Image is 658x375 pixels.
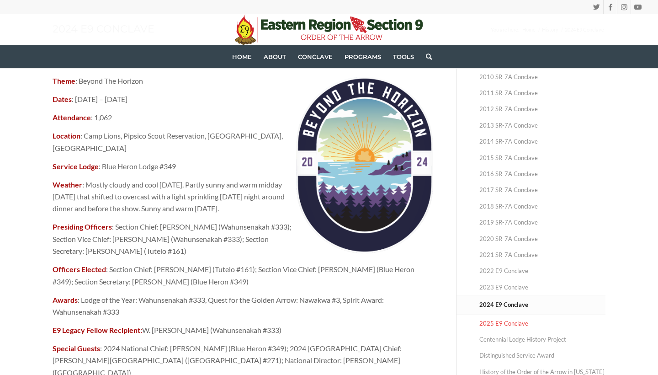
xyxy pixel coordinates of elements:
a: 2023 E9 Conclave [479,279,605,295]
a: Centennial Lodge History Project [479,332,605,348]
strong: Dates [53,95,72,103]
strong: Theme [53,76,75,85]
span: Conclave [298,53,333,60]
strong: Presiding Officers [53,222,112,231]
span: Programs [345,53,381,60]
p: : Lodge of the Year: Wahunsenakah #333, Quest for the Golden Arrow: Nawakwa #3, Spirit Award: Wah... [53,294,433,318]
p: : Camp Lions, Pipsico Scout Reservation, [GEOGRAPHIC_DATA], [GEOGRAPHIC_DATA] [53,130,433,154]
span: Tools [393,53,414,60]
p: : Section Chief: [PERSON_NAME] (Tutelo #161); Section Vice Chief: [PERSON_NAME] (Blue Heron #349)... [53,263,433,288]
a: Search [420,45,432,68]
strong: Officers Elected [53,265,106,273]
a: 2020 SR-7A Conclave [479,231,605,247]
strong: E9 Legacy Fellow Recipient: [53,326,142,334]
a: Distinguished Service Award [479,348,605,364]
a: 2015 SR-7A Conclave [479,150,605,166]
a: 2012 SR-7A Conclave [479,101,605,117]
a: 2021 SR-7A Conclave [479,247,605,263]
p: : Beyond The Horizon [53,75,433,87]
p: W. [PERSON_NAME] (Wahunsenakah #333) [53,324,433,336]
a: Home [226,45,258,68]
a: About [258,45,292,68]
p: : [DATE] – [DATE] [53,93,433,105]
strong: Location [53,131,80,140]
strong: Awards [53,295,78,304]
span: Home [232,53,252,60]
a: Tools [387,45,420,68]
span: About [264,53,286,60]
a: Programs [339,45,387,68]
a: 2018 SR-7A Conclave [479,198,605,214]
a: 2017 SR-7A Conclave [479,182,605,198]
strong: Attendance [53,113,91,122]
a: 2024 E9 Conclave [479,296,605,314]
a: 2025 E9 Conclave [479,316,605,332]
p: : Blue Heron Lodge #349 [53,161,433,172]
a: 2022 E9 Conclave [479,263,605,279]
a: Conclave [292,45,339,68]
a: 2010 SR-7A Conclave [479,69,605,85]
a: 2013 SR-7A Conclave [479,118,605,134]
p: : Section Chief: [PERSON_NAME] (Wahunsenakah #333); Section Vice Chief: [PERSON_NAME] (Wahunsenak... [53,221,433,257]
p: : 1,062 [53,112,433,123]
a: 2019 SR-7A Conclave [479,214,605,230]
a: 2014 SR-7A Conclave [479,134,605,150]
strong: Weather [53,180,82,189]
strong: Special Guests [53,344,100,353]
a: 2016 SR-7A Conclave [479,166,605,182]
a: 2011 SR-7A Conclave [479,85,605,101]
strong: Service Lodge [53,162,99,171]
p: : Mostly cloudy and cool [DATE]. Partly sunny and warm midday [DATE] that shifted to overcast wit... [53,179,433,215]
